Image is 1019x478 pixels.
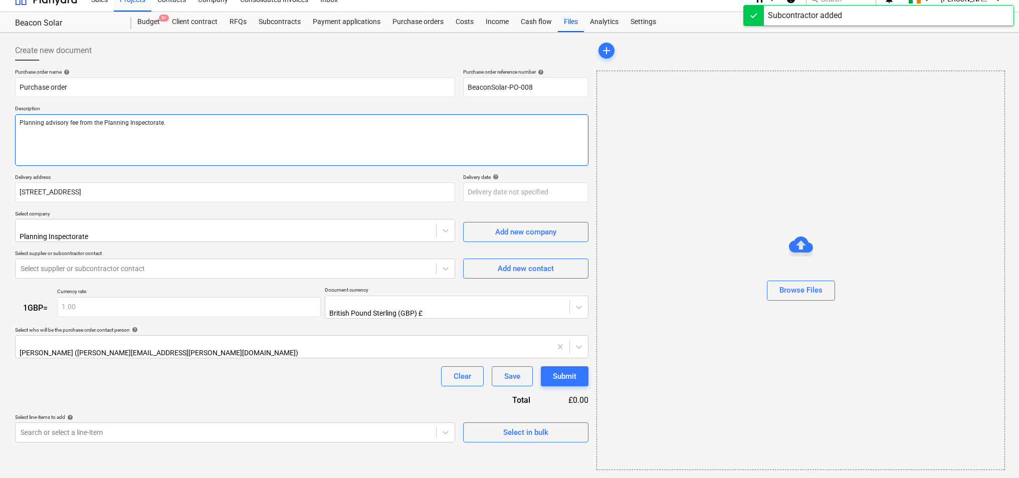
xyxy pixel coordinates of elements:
[492,366,533,386] button: Save
[307,12,386,32] a: Payment applications
[15,114,588,166] textarea: Planning advisory fee from the Planning Inspectorate.
[596,71,1005,470] div: Browse Files
[480,12,515,32] a: Income
[767,281,835,301] button: Browse Files
[15,182,455,202] input: Delivery address
[329,309,494,317] div: British Pound Sterling (GBP) £
[546,394,588,406] div: £0.00
[584,12,625,32] a: Analytics
[969,430,1019,478] iframe: Chat Widget
[15,69,455,75] div: Purchase order name
[600,45,613,57] span: add
[15,303,57,313] div: 1 GBP =
[558,12,584,32] a: Files
[131,12,166,32] a: Budget9+
[463,422,588,442] button: Select in bulk
[498,262,554,275] div: Add new contact
[463,259,588,279] button: Add new contact
[15,327,588,333] div: Select who will be the purchase order contact person
[15,210,455,219] p: Select company
[15,18,119,29] div: Beacon Solar
[166,12,224,32] a: Client contract
[503,426,548,439] div: Select in bulk
[491,174,499,180] span: help
[536,69,544,75] span: help
[224,12,253,32] a: RFQs
[515,12,558,32] a: Cash flow
[65,414,73,420] span: help
[20,232,260,241] div: Planning Inspectorate
[495,225,556,238] div: Add new company
[159,15,169,22] span: 9+
[131,12,166,32] div: Budget
[553,370,576,383] div: Submit
[386,12,450,32] a: Purchase orders
[15,77,455,97] input: Document name
[441,366,484,386] button: Clear
[450,12,480,32] a: Costs
[504,370,520,383] div: Save
[463,222,588,242] button: Add new company
[779,284,823,297] div: Browse Files
[541,366,588,386] button: Submit
[463,182,588,202] input: Delivery date not specified
[768,10,842,22] div: Subcontractor added
[57,288,321,297] p: Currency rate
[458,394,546,406] div: Total
[463,77,588,97] input: Order number
[463,174,588,180] div: Delivery date
[15,45,92,57] span: Create new document
[325,287,588,295] p: Document currency
[454,370,471,383] div: Clear
[15,105,588,114] p: Description
[463,69,588,75] div: Purchase order reference number
[20,349,423,357] div: [PERSON_NAME] ([PERSON_NAME][EMAIL_ADDRESS][PERSON_NAME][DOMAIN_NAME])
[15,250,455,259] p: Select supplier or subcontractor contact
[62,69,70,75] span: help
[253,12,307,32] a: Subcontracts
[625,12,662,32] a: Settings
[15,174,455,182] p: Delivery address
[130,327,138,333] span: help
[15,414,455,420] div: Select line-items to add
